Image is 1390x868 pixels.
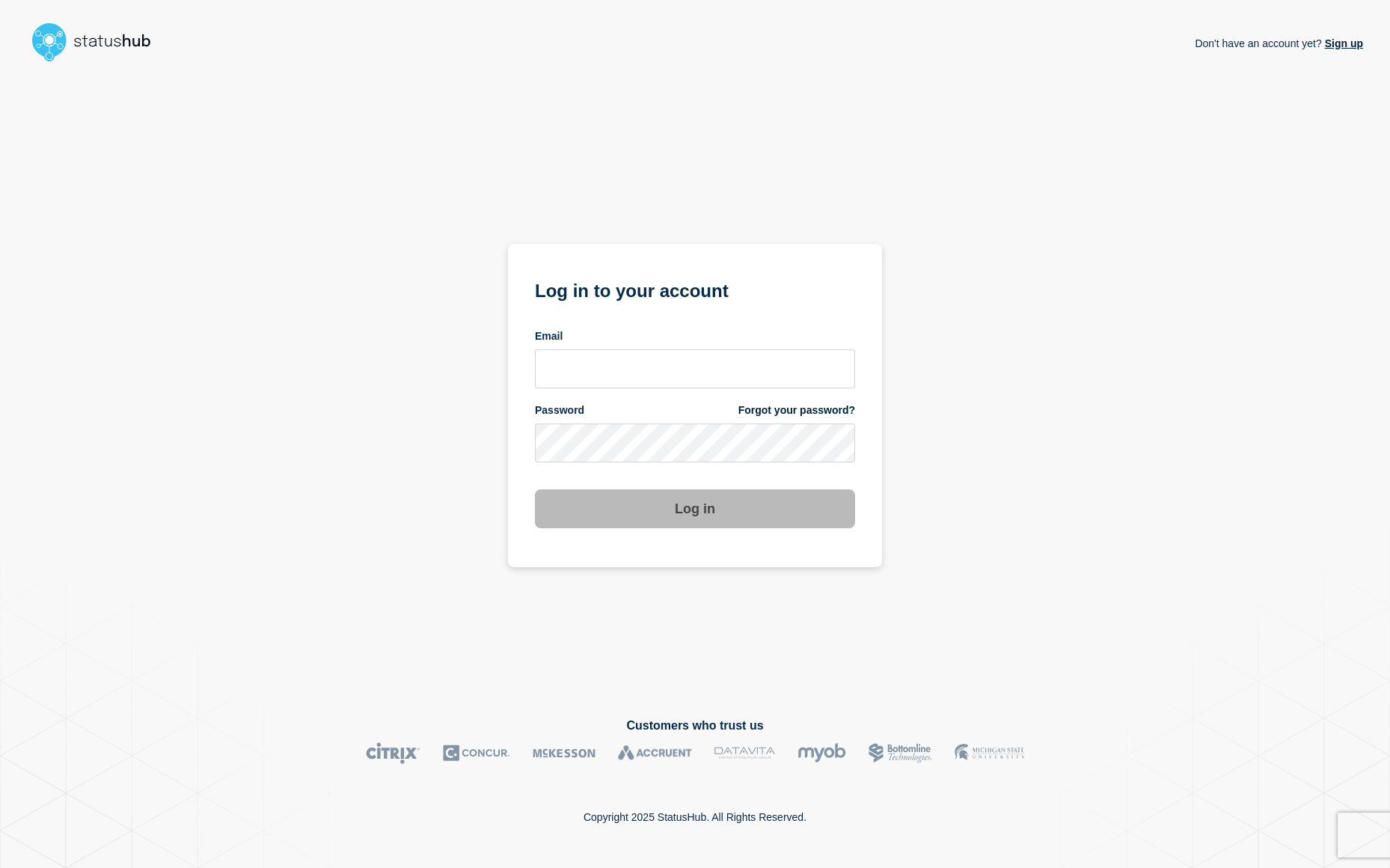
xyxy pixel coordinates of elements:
[27,719,1363,733] h2: Customers who trust us
[955,742,1024,764] img: MSU logo
[535,489,855,528] button: Log in
[869,742,932,764] img: Bottomline logo
[584,811,806,823] p: Copyright 2025 StatusHub. All Rights Reserved.
[535,349,855,388] input: email input
[27,18,169,66] img: StatusHub logo
[1322,37,1363,49] a: Sign up
[535,275,855,303] h1: Log in to your account
[366,742,420,764] img: Citrix logo
[738,403,855,418] a: Forgot your password?
[1195,25,1363,61] p: Don't have an account yet?
[535,424,855,462] input: password input
[535,329,563,343] span: Email
[714,742,775,764] img: DataVita logo
[797,742,846,764] img: myob logo
[443,742,510,764] img: Concur logo
[533,742,596,764] img: McKesson logo
[535,403,584,418] span: Password
[618,742,692,764] img: Accruent logo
